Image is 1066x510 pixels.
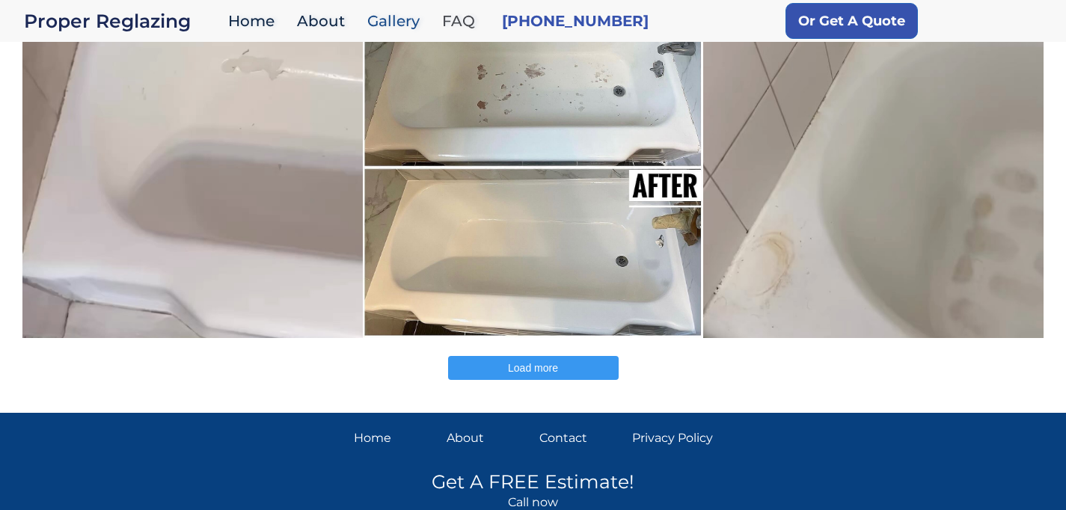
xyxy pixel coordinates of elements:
[508,362,558,374] span: Load more
[435,5,490,37] a: FAQ
[24,10,221,31] a: home
[221,5,290,37] a: Home
[447,428,527,449] a: About
[354,428,435,449] a: Home
[24,10,221,31] div: Proper Reglazing
[502,10,649,31] a: [PHONE_NUMBER]
[448,356,619,380] button: Load more posts
[360,5,435,37] a: Gallery
[785,3,918,39] a: Or Get A Quote
[632,428,713,449] a: Privacy Policy
[539,428,620,449] a: Contact
[290,5,360,37] a: About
